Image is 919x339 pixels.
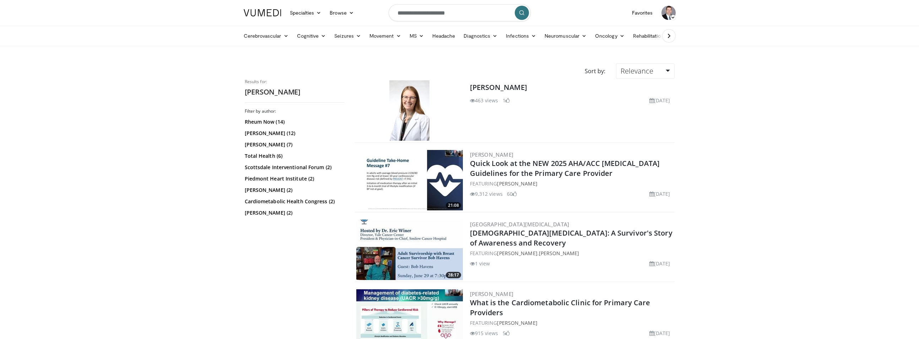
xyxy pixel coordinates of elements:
a: Infections [502,29,540,43]
a: [PERSON_NAME] [497,319,537,326]
a: [PERSON_NAME] [497,250,537,257]
a: Headache [428,29,460,43]
a: Rehabilitation [629,29,668,43]
a: Movement [365,29,405,43]
p: Results for: [245,79,344,85]
a: Scottsdale Interventional Forum (2) [245,164,342,171]
a: Cognitive [293,29,330,43]
a: [PERSON_NAME] [470,82,527,92]
li: 60 [507,190,517,198]
a: [PERSON_NAME] (2) [245,209,342,216]
li: [DATE] [649,190,670,198]
li: 463 views [470,97,498,104]
img: 70e59e78-c1d2-4405-a6ca-1ab5561aaba6.300x170_q85_crop-smart_upscale.jpg [356,150,463,210]
a: 28:17 [356,220,463,280]
a: Piedmont Heart Institute (2) [245,175,342,182]
a: Seizures [330,29,365,43]
li: [DATE] [649,329,670,337]
span: 21:08 [446,202,461,209]
a: [PERSON_NAME] [470,290,514,297]
a: [PERSON_NAME] [470,151,514,158]
a: Diagnostics [459,29,502,43]
a: Favorites [628,6,657,20]
h2: [PERSON_NAME] [245,87,344,97]
h3: Filter by author: [245,108,344,114]
span: Relevance [621,66,653,76]
a: Specialties [286,6,326,20]
div: FEATURING , [470,249,673,257]
a: Cardiometabolic Health Congress (2) [245,198,342,205]
a: Cerebrovascular [239,29,293,43]
a: What is the Cardiometabolic Clinic for Primary Care Providers [470,298,650,317]
a: Browse [325,6,358,20]
img: Avatar [661,6,676,20]
a: [PERSON_NAME] (2) [245,187,342,194]
div: FEATURING [470,180,673,187]
div: Sort by: [579,63,611,79]
a: [PERSON_NAME] (7) [245,141,342,148]
li: 1 view [470,260,490,267]
div: FEATURING [470,319,673,327]
img: 2e740278-b3fc-4f5a-8822-e0f1958b6b9b.300x170_q85_crop-smart_upscale.jpg [356,220,463,280]
a: Relevance [616,63,674,79]
input: Search topics, interventions [389,4,531,21]
a: [GEOGRAPHIC_DATA][MEDICAL_DATA] [470,221,569,228]
a: [DEMOGRAPHIC_DATA][MEDICAL_DATA]: A Survivor's Story of Awareness and Recovery [470,228,672,248]
li: [DATE] [649,260,670,267]
a: Total Health (6) [245,152,342,160]
img: Dr. Catherine P. Benziger [389,80,429,141]
li: 1 [503,97,510,104]
li: 9,312 views [470,190,503,198]
a: Quick Look at the NEW 2025 AHA/ACC [MEDICAL_DATA] Guidelines for the Primary Care Provider [470,158,660,178]
a: 21:08 [356,150,463,210]
li: 915 views [470,329,498,337]
a: Oncology [591,29,629,43]
li: 5 [503,329,510,337]
a: [PERSON_NAME] [539,250,579,257]
a: Neuromuscular [540,29,591,43]
a: MS [405,29,428,43]
span: 28:17 [446,272,461,278]
a: Rheum Now (14) [245,118,342,125]
li: [DATE] [649,97,670,104]
a: [PERSON_NAME] (12) [245,130,342,137]
a: [PERSON_NAME] [497,180,537,187]
img: VuMedi Logo [244,9,281,16]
